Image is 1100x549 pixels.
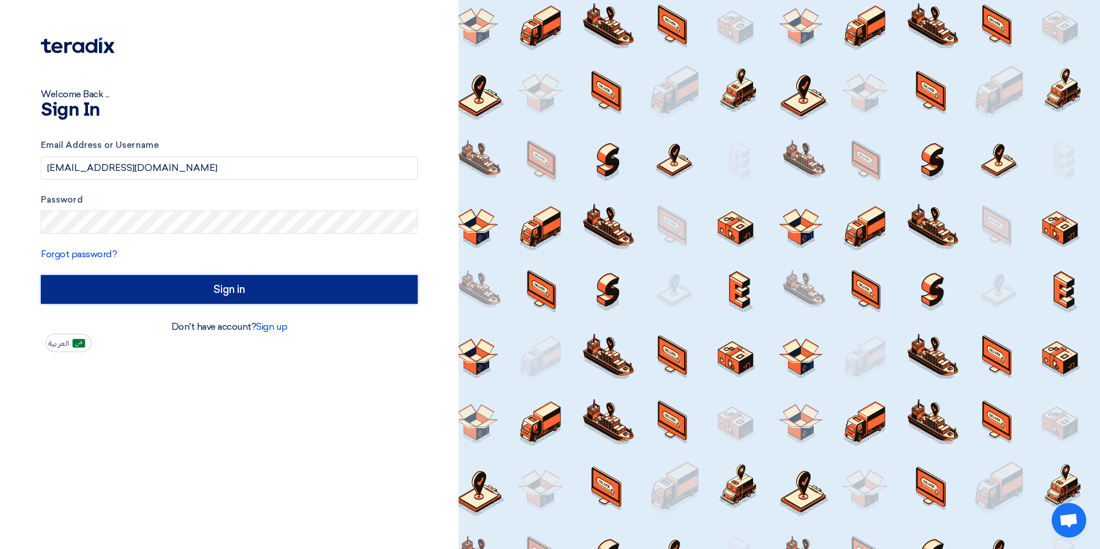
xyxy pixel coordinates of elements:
div: Don't have account? [41,320,418,334]
h1: Sign In [41,101,418,120]
div: Open chat [1052,503,1086,537]
label: Email Address or Username [41,139,418,152]
img: ar-AR.png [72,339,85,348]
input: Sign in [41,275,418,304]
label: Password [41,193,418,207]
input: Enter your business email or username [41,157,418,180]
a: Forgot password? [41,249,117,260]
span: العربية [48,340,69,348]
button: العربية [45,334,91,352]
a: Sign up [256,321,287,332]
div: Welcome Back ... [41,87,418,101]
img: Teradix logo [41,37,114,54]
